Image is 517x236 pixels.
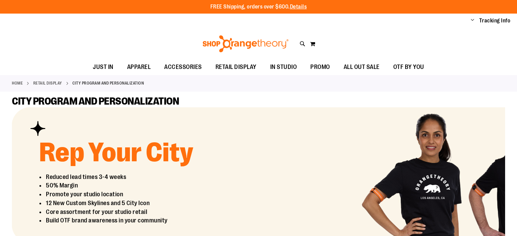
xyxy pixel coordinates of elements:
[290,4,307,10] a: Details
[45,190,206,199] li: Promote your studio location
[209,59,263,75] a: RETAIL DISPLAY
[386,59,431,75] a: OTF BY YOU
[12,95,179,107] span: CITY PROGRAM AND PERSONALIZATION
[45,173,206,182] li: Reduced lead times 3-4 weeks
[471,17,474,24] button: Account menu
[216,59,257,75] span: RETAIL DISPLAY
[93,59,114,75] span: JUST IN
[157,59,209,75] a: ACCESSORIES
[304,59,337,75] a: PROMO
[45,208,206,217] li: Core assortment for your studio retail
[344,59,380,75] span: ALL OUT SALE
[270,59,297,75] span: IN STUDIO
[164,59,202,75] span: ACCESSORIES
[86,59,120,75] a: JUST IN
[33,80,62,86] a: RETAIL DISPLAY
[12,80,23,86] a: Home
[39,139,505,166] h2: Rep Your City
[479,17,511,24] a: Tracking Info
[202,35,290,52] img: Shop Orangetheory
[310,59,330,75] span: PROMO
[45,199,206,208] li: 12 New Custom Skylines and 5 City Icon
[210,3,307,11] p: FREE Shipping, orders over $600.
[45,181,206,190] li: 50% Margin
[263,59,304,75] a: IN STUDIO
[337,59,386,75] a: ALL OUT SALE
[72,80,144,86] strong: CITY PROGRAM AND PERSONALIZATION
[393,59,424,75] span: OTF BY YOU
[45,216,206,225] li: Build OTF brand awareness in your community
[120,59,158,75] a: APPAREL
[127,59,151,75] span: APPAREL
